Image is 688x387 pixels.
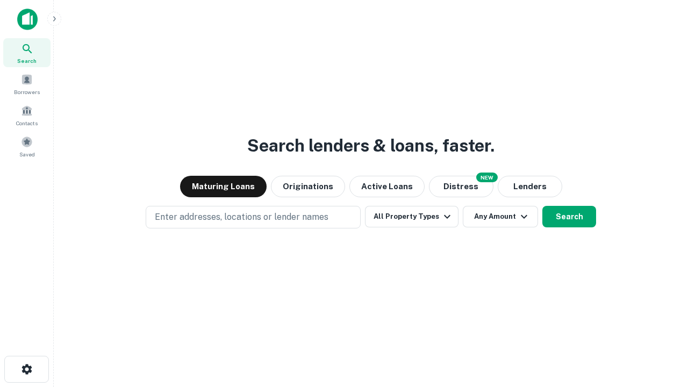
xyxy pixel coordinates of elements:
[463,206,538,227] button: Any Amount
[365,206,458,227] button: All Property Types
[271,176,345,197] button: Originations
[349,176,425,197] button: Active Loans
[17,9,38,30] img: capitalize-icon.png
[498,176,562,197] button: Lenders
[429,176,493,197] button: Search distressed loans with lien and other non-mortgage details.
[155,211,328,224] p: Enter addresses, locations or lender names
[634,301,688,353] iframe: Chat Widget
[16,119,38,127] span: Contacts
[3,38,51,67] a: Search
[476,173,498,182] div: NEW
[180,176,267,197] button: Maturing Loans
[3,101,51,130] a: Contacts
[17,56,37,65] span: Search
[3,69,51,98] a: Borrowers
[19,150,35,159] span: Saved
[3,132,51,161] a: Saved
[542,206,596,227] button: Search
[247,133,494,159] h3: Search lenders & loans, faster.
[14,88,40,96] span: Borrowers
[146,206,361,228] button: Enter addresses, locations or lender names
